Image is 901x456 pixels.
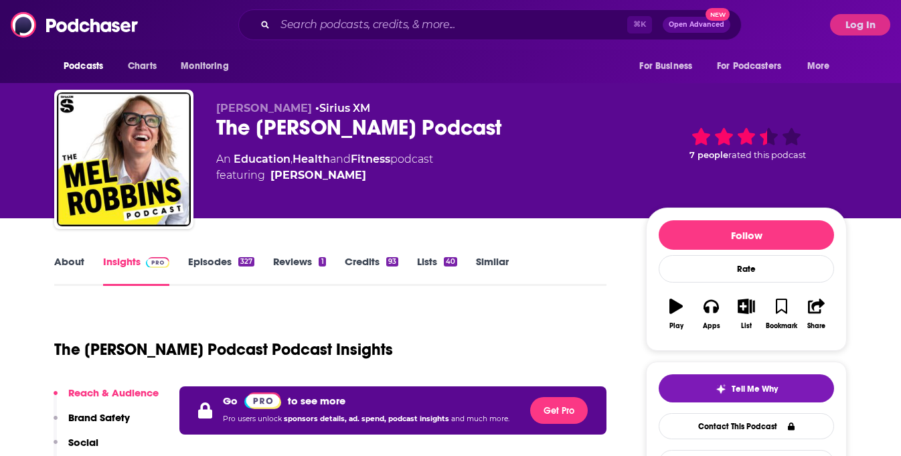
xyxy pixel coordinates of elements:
button: Bookmark [764,290,799,338]
div: Share [807,322,825,330]
div: Play [669,322,683,330]
a: Episodes327 [188,255,254,286]
a: Education [234,153,291,165]
div: 93 [386,257,398,267]
a: Fitness [351,153,390,165]
button: open menu [630,54,709,79]
button: open menu [171,54,246,79]
button: Share [799,290,834,338]
p: Reach & Audience [68,386,159,399]
span: New [706,8,730,21]
span: For Podcasters [717,57,781,76]
div: Rate [659,255,834,283]
a: Mel Robbins [270,167,366,183]
h1: The [PERSON_NAME] Podcast Podcast Insights [54,339,393,360]
img: The Mel Robbins Podcast [57,92,191,226]
div: 7 peoplerated this podcast [646,102,847,185]
a: Pro website [244,392,281,409]
span: sponsors details, ad. spend, podcast insights [284,414,451,423]
div: Search podcasts, credits, & more... [238,9,742,40]
button: open menu [708,54,801,79]
p: Brand Safety [68,411,130,424]
span: Charts [128,57,157,76]
span: For Business [639,57,692,76]
div: Apps [703,322,720,330]
div: An podcast [216,151,433,183]
a: Reviews1 [273,255,325,286]
button: tell me why sparkleTell Me Why [659,374,834,402]
span: Monitoring [181,57,228,76]
p: to see more [288,394,345,407]
span: featuring [216,167,433,183]
button: Apps [693,290,728,338]
span: , [291,153,293,165]
img: Podchaser Pro [244,392,281,409]
span: [PERSON_NAME] [216,102,312,115]
button: open menu [798,54,847,79]
button: Follow [659,220,834,250]
a: Charts [119,54,165,79]
span: Tell Me Why [732,384,778,394]
a: Similar [476,255,509,286]
span: ⌘ K [627,16,652,33]
a: Credits93 [345,255,398,286]
button: Open AdvancedNew [663,17,730,33]
a: About [54,255,84,286]
span: • [315,102,370,115]
img: Podchaser Pro [146,257,169,268]
div: 40 [444,257,457,267]
div: 1 [319,257,325,267]
div: Bookmark [766,322,797,330]
img: tell me why sparkle [716,384,726,394]
button: Play [659,290,693,338]
input: Search podcasts, credits, & more... [275,14,627,35]
span: More [807,57,830,76]
span: rated this podcast [728,150,806,160]
button: Reach & Audience [54,386,159,411]
div: 327 [238,257,254,267]
span: Podcasts [64,57,103,76]
p: Go [223,394,238,407]
button: List [729,290,764,338]
span: and [330,153,351,165]
img: Podchaser - Follow, Share and Rate Podcasts [11,12,139,37]
p: Pro users unlock and much more. [223,409,509,429]
span: Open Advanced [669,21,724,28]
a: Sirius XM [319,102,370,115]
a: Lists40 [417,255,457,286]
button: Log In [830,14,890,35]
button: Get Pro [530,397,588,424]
a: InsightsPodchaser Pro [103,255,169,286]
a: Health [293,153,330,165]
div: List [741,322,752,330]
span: 7 people [689,150,728,160]
p: Social [68,436,98,449]
button: open menu [54,54,120,79]
button: Brand Safety [54,411,130,436]
a: Contact This Podcast [659,413,834,439]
